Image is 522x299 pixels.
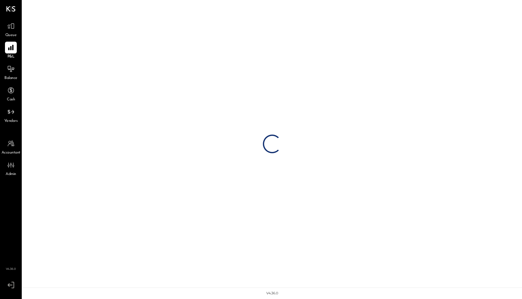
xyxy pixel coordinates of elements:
a: Accountant [0,138,21,156]
span: Cash [7,97,15,103]
a: Balance [0,63,21,81]
span: Admin [6,172,16,177]
a: Cash [0,85,21,103]
div: v 4.36.0 [266,291,278,296]
a: P&L [0,42,21,60]
span: Balance [4,76,17,81]
a: Vendors [0,106,21,124]
span: P&L [7,54,15,60]
span: Vendors [4,118,18,124]
a: Admin [0,159,21,177]
a: Queue [0,20,21,38]
span: Queue [5,33,17,38]
span: Accountant [2,150,21,156]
